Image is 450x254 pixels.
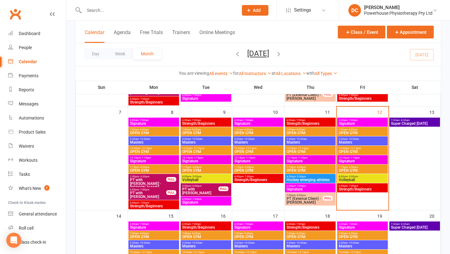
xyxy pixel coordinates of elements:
div: FULL [166,190,176,195]
div: Tasks [19,172,30,177]
div: Workouts [19,158,37,163]
div: Product Sales [19,130,46,135]
span: - 7:00am [347,223,357,226]
a: What's New1 [8,181,66,196]
th: Sat [389,81,441,94]
span: 9:30am [182,138,230,140]
span: PT with [PERSON_NAME] - [PERSON_NAME] [130,178,167,189]
button: Agenda [114,29,131,43]
span: Signature [286,159,334,163]
span: - 3:30pm [139,175,149,178]
span: OPEN GYM [286,131,334,135]
div: 18 [325,211,336,221]
span: 6:00am [182,223,230,226]
div: 13 [429,107,441,117]
span: - 7:00am [191,119,201,122]
span: - 1:15pm [141,156,151,159]
th: Sun [76,81,128,94]
span: - 8:00am [139,128,149,131]
span: 10:30am [234,147,282,150]
div: 19 [377,211,388,221]
span: - 7:00pm [243,175,254,178]
span: 9:30am [130,241,178,244]
span: - 7:00am [347,119,357,122]
a: All Locations [276,71,306,76]
span: - 12:15pm [245,147,257,150]
span: 7:00pm [286,194,323,197]
span: PT with [PERSON_NAME] [130,87,167,95]
span: - 7:00am [139,223,149,226]
a: All events [209,71,233,76]
span: Signature [234,159,282,163]
div: People [19,45,32,50]
span: - 7:00pm [348,94,358,97]
strong: You are viewing [179,71,209,76]
a: Waivers [8,139,66,153]
span: - 4:00pm [191,166,202,169]
span: 7:30am [391,119,439,122]
a: General attendance kiosk mode [8,207,66,221]
th: Wed [232,81,284,94]
span: Strength/Beginners [338,187,387,191]
span: - 12:15pm [349,251,361,254]
span: - 8:00am [243,232,253,235]
span: - 8:00am [191,128,201,131]
span: OPEN GYM [234,235,282,239]
span: Masters [130,244,178,248]
span: PT with [PERSON_NAME] [130,191,167,199]
span: 9:30am [182,241,230,244]
span: - 10:30am [139,138,150,140]
span: 6:00am [338,223,387,226]
span: Super Charged [DATE] [391,122,439,125]
span: 7:30am [391,223,439,226]
div: 17 [273,211,284,221]
button: Free Trials [140,29,163,43]
span: OPEN GYM [182,150,230,154]
span: Signature [130,159,178,163]
span: Volleyball [338,178,387,182]
span: 12:15pm [130,156,178,159]
span: Masters [182,140,230,144]
span: 6:00am [338,119,387,122]
span: OPEN GYM [338,131,387,135]
span: 6:00am [234,223,282,226]
span: Signature [286,187,334,191]
span: - 5:00pm [348,175,358,178]
a: Automations [8,111,66,125]
div: Waivers [19,144,34,149]
span: - 8:00am [295,128,305,131]
span: Signature [182,159,230,163]
a: Calendar [8,55,66,69]
div: 8 [171,107,180,117]
span: Signature [338,159,387,163]
span: Strength/Beginners [286,226,334,229]
span: - 8:00am [347,232,357,235]
span: - 7:00am [191,223,201,226]
span: Strength/Beginners [338,97,387,100]
span: Signature [234,122,282,125]
span: PT (External Client) - [PERSON_NAME] [286,93,323,100]
span: 12:15pm [234,156,282,159]
span: - 10:30am [347,138,359,140]
span: Masters [286,244,334,248]
div: FULL [323,92,333,97]
span: 7:00am [130,232,178,235]
span: - 10:30am [295,241,307,244]
span: - 1:15pm [193,156,203,159]
span: Masters [182,244,230,248]
span: - 4:00pm [348,166,358,169]
button: [DATE] [247,49,269,58]
div: 15 [168,211,180,221]
span: 10:30am [130,251,178,254]
span: 10:30am [286,147,334,150]
span: - 12:15pm [140,147,152,150]
span: 10:30am [234,251,282,254]
span: 7:00am [130,128,178,131]
button: Calendar [85,29,104,43]
span: 7:00am [234,128,282,131]
span: 7:00am [182,232,230,235]
th: Fri [337,81,389,94]
span: - 7:00pm [191,198,202,201]
span: 9:30am [286,241,334,244]
span: PT (External Client) - [PERSON_NAME] [286,197,323,204]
